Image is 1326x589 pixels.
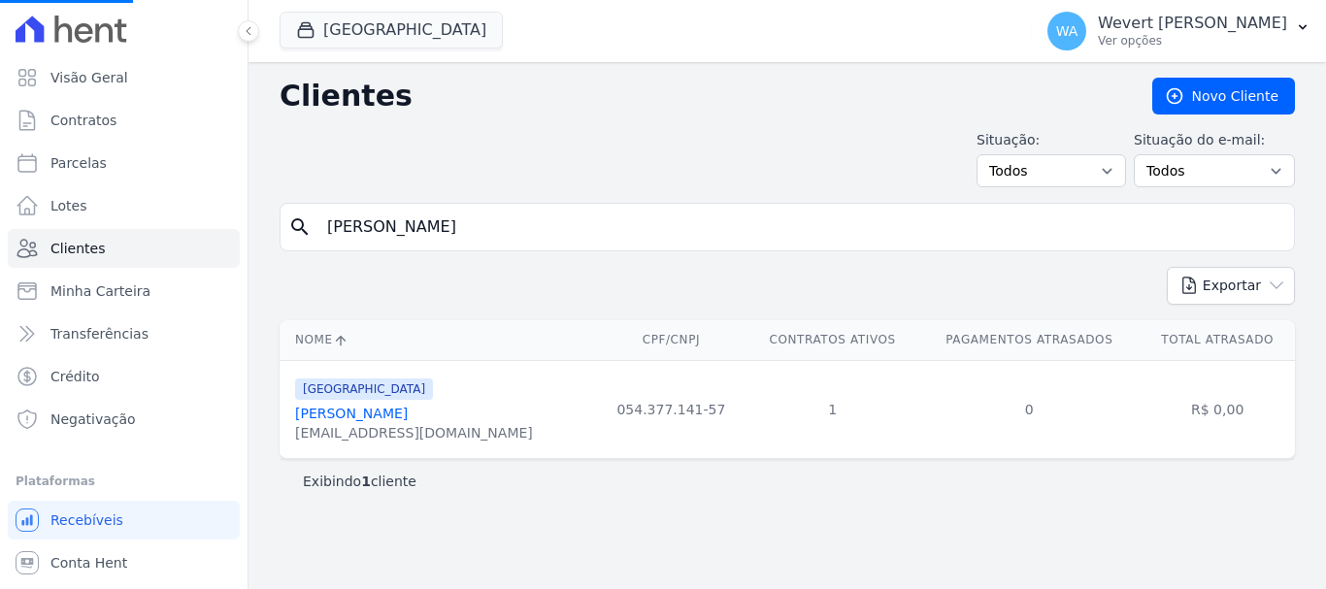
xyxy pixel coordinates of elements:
[746,360,918,458] td: 1
[977,130,1126,150] label: Situação:
[295,423,533,442] div: [EMAIL_ADDRESS][DOMAIN_NAME]
[50,68,128,87] span: Visão Geral
[8,144,240,182] a: Parcelas
[50,510,123,530] span: Recebíveis
[1140,360,1295,458] td: R$ 0,00
[8,101,240,140] a: Contratos
[315,208,1286,246] input: Buscar por nome, CPF ou e-mail
[361,474,371,489] b: 1
[8,272,240,311] a: Minha Carteira
[918,320,1140,360] th: Pagamentos Atrasados
[50,239,105,258] span: Clientes
[1167,267,1295,305] button: Exportar
[8,400,240,439] a: Negativação
[1140,320,1295,360] th: Total Atrasado
[8,543,240,582] a: Conta Hent
[295,406,408,421] a: [PERSON_NAME]
[50,324,149,344] span: Transferências
[596,320,746,360] th: CPF/CNPJ
[16,470,232,493] div: Plataformas
[50,281,150,301] span: Minha Carteira
[1134,130,1295,150] label: Situação do e-mail:
[295,378,433,400] span: [GEOGRAPHIC_DATA]
[8,357,240,396] a: Crédito
[50,196,87,215] span: Lotes
[50,153,107,173] span: Parcelas
[1056,24,1078,38] span: WA
[303,472,416,491] p: Exibindo cliente
[50,367,100,386] span: Crédito
[1032,4,1326,58] button: WA Wevert [PERSON_NAME] Ver opções
[50,409,136,429] span: Negativação
[1152,78,1295,115] a: Novo Cliente
[50,553,127,573] span: Conta Hent
[280,79,1121,114] h2: Clientes
[8,229,240,268] a: Clientes
[1098,33,1287,49] p: Ver opções
[746,320,918,360] th: Contratos Ativos
[1098,14,1287,33] p: Wevert [PERSON_NAME]
[50,111,116,130] span: Contratos
[8,314,240,353] a: Transferências
[280,320,596,360] th: Nome
[8,58,240,97] a: Visão Geral
[8,501,240,540] a: Recebíveis
[288,215,312,239] i: search
[596,360,746,458] td: 054.377.141-57
[918,360,1140,458] td: 0
[280,12,503,49] button: [GEOGRAPHIC_DATA]
[8,186,240,225] a: Lotes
